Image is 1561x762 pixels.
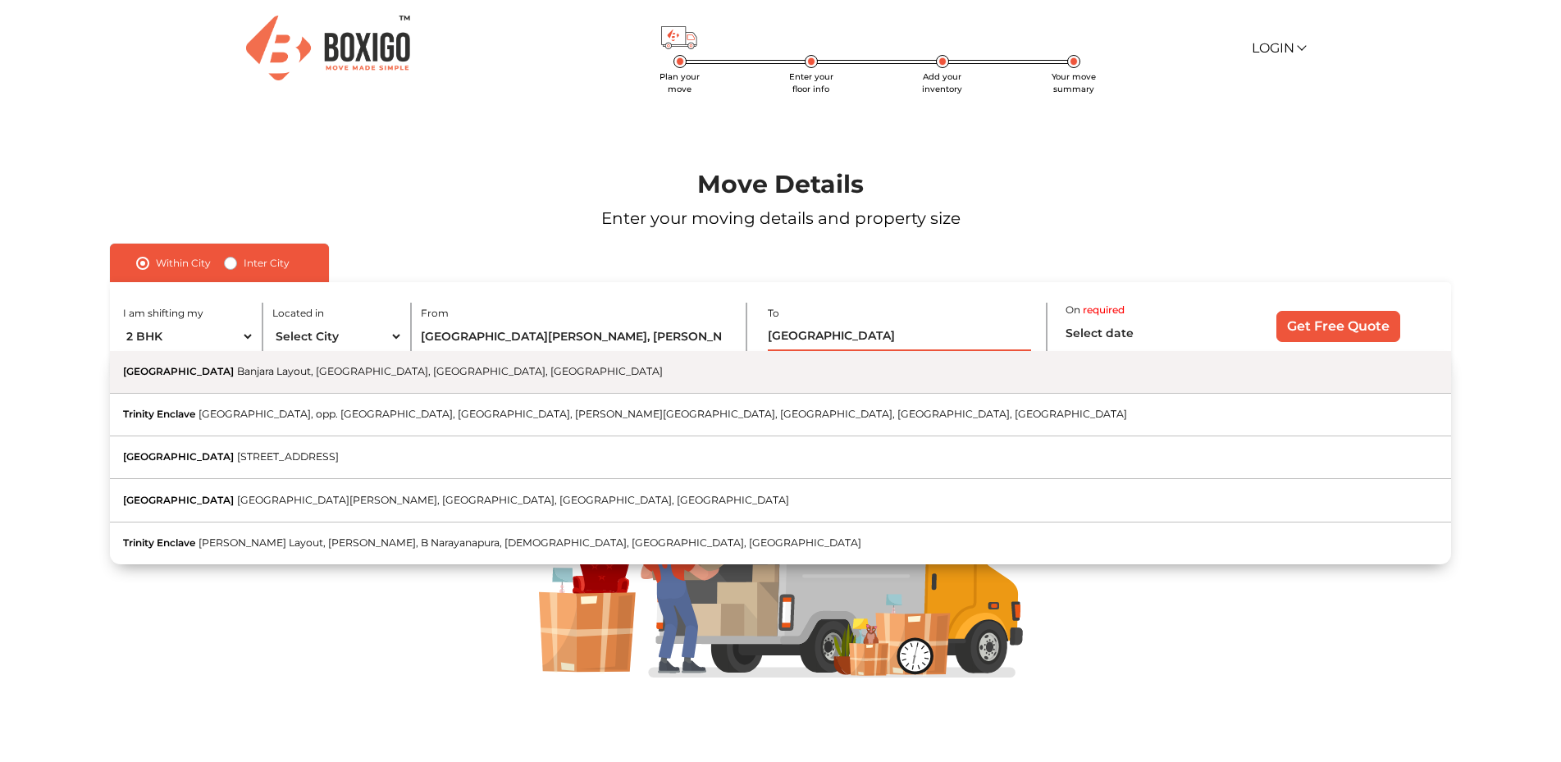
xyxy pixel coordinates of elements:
[110,436,1451,479] button: [GEOGRAPHIC_DATA][STREET_ADDRESS]
[123,408,195,420] span: Trinity Enclave
[199,536,861,549] span: [PERSON_NAME] Layout, [PERSON_NAME], B Narayanapura, [DEMOGRAPHIC_DATA], [GEOGRAPHIC_DATA], [GEOG...
[62,206,1499,230] p: Enter your moving details and property size
[421,322,728,351] input: Locality
[110,351,1451,394] button: [GEOGRAPHIC_DATA]Banjara Layout, [GEOGRAPHIC_DATA], [GEOGRAPHIC_DATA], [GEOGRAPHIC_DATA]
[123,306,203,321] label: I am shifting my
[421,306,449,321] label: From
[244,253,290,273] label: Inter City
[1083,303,1125,317] label: required
[237,494,789,506] span: [GEOGRAPHIC_DATA][PERSON_NAME], [GEOGRAPHIC_DATA], [GEOGRAPHIC_DATA], [GEOGRAPHIC_DATA]
[922,71,962,94] span: Add your inventory
[1085,348,1135,365] label: Is flexible?
[110,522,1451,564] button: Trinity Enclave[PERSON_NAME] Layout, [PERSON_NAME], B Narayanapura, [DEMOGRAPHIC_DATA], [GEOGRAPH...
[123,450,234,463] span: [GEOGRAPHIC_DATA]
[1052,71,1096,94] span: Your move summary
[237,450,339,463] span: [STREET_ADDRESS]
[1252,40,1304,56] a: Login
[272,306,324,321] label: Located in
[768,306,779,321] label: To
[123,536,195,549] span: Trinity Enclave
[1276,311,1400,342] input: Get Free Quote
[768,322,1031,351] input: Locality
[123,365,234,377] span: [GEOGRAPHIC_DATA]
[237,365,663,377] span: Banjara Layout, [GEOGRAPHIC_DATA], [GEOGRAPHIC_DATA], [GEOGRAPHIC_DATA]
[110,394,1451,436] button: Trinity Enclave[GEOGRAPHIC_DATA], opp. [GEOGRAPHIC_DATA], [GEOGRAPHIC_DATA], [PERSON_NAME][GEOGRA...
[1066,319,1220,348] input: Select date
[246,16,410,80] img: Boxigo
[199,408,1127,420] span: [GEOGRAPHIC_DATA], opp. [GEOGRAPHIC_DATA], [GEOGRAPHIC_DATA], [PERSON_NAME][GEOGRAPHIC_DATA], [GE...
[156,253,211,273] label: Within City
[123,494,234,506] span: [GEOGRAPHIC_DATA]
[660,71,700,94] span: Plan your move
[789,71,833,94] span: Enter your floor info
[1066,303,1080,317] label: On
[62,170,1499,199] h1: Move Details
[110,479,1451,522] button: [GEOGRAPHIC_DATA][GEOGRAPHIC_DATA][PERSON_NAME], [GEOGRAPHIC_DATA], [GEOGRAPHIC_DATA], [GEOGRAPHI...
